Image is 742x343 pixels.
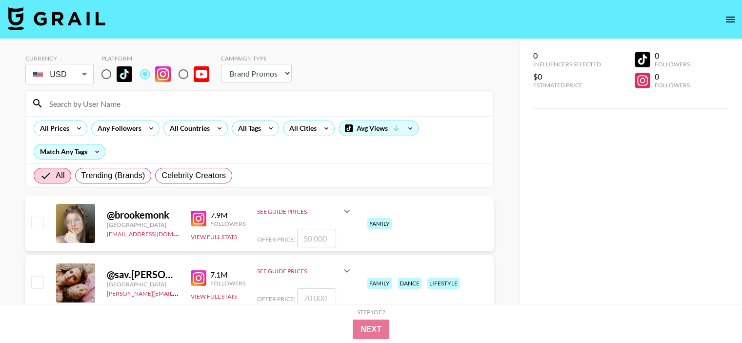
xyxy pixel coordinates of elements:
div: See Guide Prices [257,208,341,215]
div: Match Any Tags [34,144,105,159]
span: Celebrity Creators [161,170,226,182]
img: YouTube [194,66,209,82]
img: Grail Talent [8,7,105,30]
button: open drawer [721,10,740,29]
button: View Full Stats [191,293,237,300]
div: @ sav.[PERSON_NAME] [107,268,179,281]
div: 0 [654,72,689,81]
div: Currency [25,55,94,62]
div: Any Followers [92,121,143,136]
div: Influencers Selected [533,61,601,68]
div: family [367,218,392,229]
input: 70 000 [297,288,336,307]
div: @ brookemonk [107,209,179,221]
span: Trending (Brands) [81,170,145,182]
div: Platform [101,55,217,62]
div: 7.9M [210,210,245,220]
div: See Guide Prices [257,200,353,223]
div: All Prices [34,121,71,136]
div: Step 1 of 2 [357,308,385,316]
button: Next [353,320,389,339]
div: [GEOGRAPHIC_DATA] [107,281,179,288]
div: family [367,278,392,289]
div: Avg Views [339,121,418,136]
div: Followers [654,61,689,68]
img: TikTok [117,66,132,82]
a: [EMAIL_ADDRESS][DOMAIN_NAME] [107,228,205,238]
div: See Guide Prices [257,267,341,275]
input: 50 000 [297,229,336,247]
div: Followers [210,220,245,227]
div: Estimated Price [533,81,601,89]
input: Search by User Name [43,96,487,111]
span: Offer Price: [257,236,295,243]
span: All [56,170,64,182]
img: Instagram [191,211,206,226]
a: [PERSON_NAME][EMAIL_ADDRESS][DOMAIN_NAME] [107,288,251,297]
div: USD [27,66,92,83]
div: Followers [210,280,245,287]
div: 7.1M [210,270,245,280]
div: All Tags [232,121,263,136]
img: Instagram [191,270,206,286]
div: lifestyle [427,278,460,289]
div: All Cities [283,121,319,136]
span: Offer Price: [257,295,295,303]
div: [GEOGRAPHIC_DATA] [107,221,179,228]
img: Instagram [155,66,171,82]
div: 0 [533,51,601,61]
div: $0 [533,72,601,81]
div: Campaign Type [221,55,292,62]
iframe: Drift Widget Chat Controller [693,294,730,331]
div: See Guide Prices [257,259,353,282]
div: Followers [654,81,689,89]
button: View Full Stats [191,233,237,241]
div: All Countries [164,121,212,136]
div: dance [398,278,421,289]
div: 0 [654,51,689,61]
